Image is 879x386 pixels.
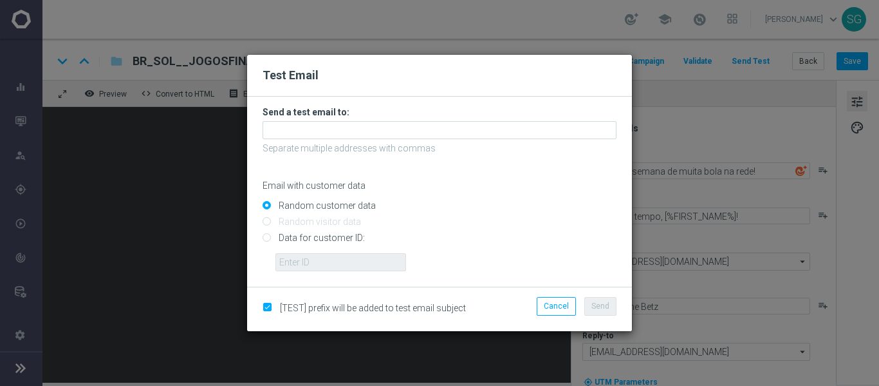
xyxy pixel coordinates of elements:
span: Send [591,302,609,311]
span: [TEST] prefix will be added to test email subject [280,303,466,313]
button: Send [584,297,616,315]
button: Cancel [537,297,576,315]
input: Enter ID [275,253,406,271]
p: Separate multiple addresses with commas [263,142,616,154]
p: Email with customer data [263,180,616,191]
label: Random customer data [275,200,376,211]
h3: Send a test email to: [263,106,616,118]
h2: Test Email [263,68,616,83]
